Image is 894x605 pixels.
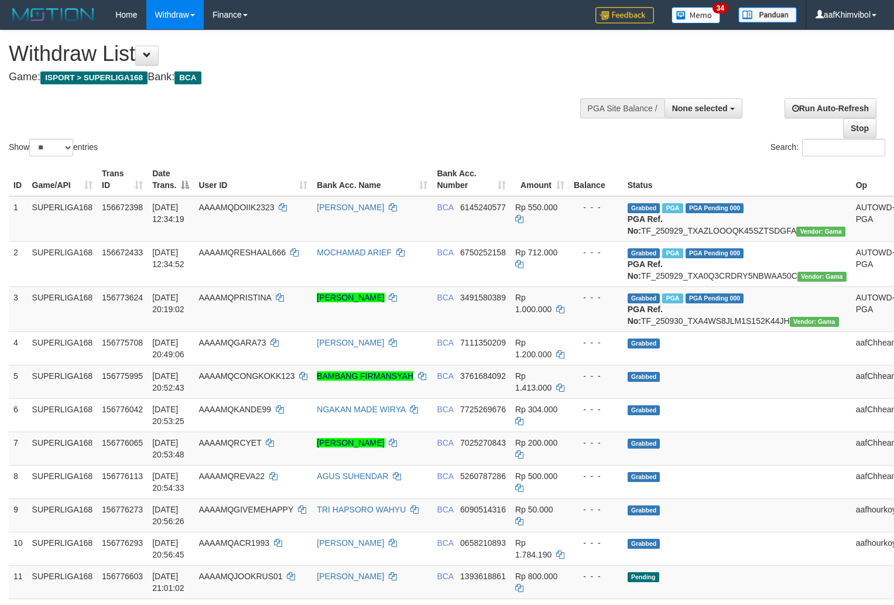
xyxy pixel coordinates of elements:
[102,293,143,302] span: 156773624
[317,338,384,347] a: [PERSON_NAME]
[317,505,406,514] a: TRI HAPSORO WAHYU
[28,498,98,532] td: SUPERLIGA168
[102,338,143,347] span: 156775708
[437,338,453,347] span: BCA
[574,292,618,303] div: - - -
[623,241,851,286] td: TF_250929_TXA0Q3CRDRY5NBWAA50C
[28,398,98,432] td: SUPERLIGA168
[9,365,28,398] td: 5
[9,398,28,432] td: 6
[198,505,293,514] span: AAAAMQGIVEMEHAPPY
[574,470,618,482] div: - - -
[437,203,453,212] span: BCA
[198,248,286,257] span: AAAAMQRESHAAL666
[29,139,73,156] select: Showentries
[515,293,552,314] span: Rp 1.000.000
[460,471,506,481] span: Copy 5260787286 to clipboard
[515,572,557,581] span: Rp 800.000
[28,163,98,196] th: Game/API: activate to sort column ascending
[9,163,28,196] th: ID
[198,371,294,381] span: AAAAMQCONGKOKK123
[437,405,453,414] span: BCA
[9,241,28,286] td: 2
[460,405,506,414] span: Copy 7725269676 to clipboard
[317,538,384,548] a: [PERSON_NAME]
[662,248,683,258] span: Marked by aafsoycanthlai
[40,71,148,84] span: ISPORT > SUPERLIGA168
[152,248,184,269] span: [DATE] 12:34:52
[102,471,143,481] span: 156776113
[9,532,28,565] td: 10
[102,203,143,212] span: 156672398
[437,538,453,548] span: BCA
[628,203,660,213] span: Grabbed
[460,248,506,257] span: Copy 6750252158 to clipboard
[194,163,312,196] th: User ID: activate to sort column ascending
[148,163,194,196] th: Date Trans.: activate to sort column descending
[574,370,618,382] div: - - -
[28,365,98,398] td: SUPERLIGA168
[198,471,265,481] span: AAAAMQREVA22
[460,538,506,548] span: Copy 0658210893 to clipboard
[515,538,552,559] span: Rp 1.784.190
[317,248,392,257] a: MOCHAMAD ARIEF
[9,498,28,532] td: 9
[437,293,453,302] span: BCA
[515,338,552,359] span: Rp 1.200.000
[460,203,506,212] span: Copy 6145240577 to clipboard
[628,472,660,482] span: Grabbed
[628,339,660,348] span: Grabbed
[317,438,384,447] a: [PERSON_NAME]
[28,532,98,565] td: SUPERLIGA168
[102,538,143,548] span: 156776293
[102,438,143,447] span: 156776065
[9,286,28,331] td: 3
[628,248,660,258] span: Grabbed
[9,196,28,242] td: 1
[623,196,851,242] td: TF_250929_TXAZLOOOQK45SZTSDGFA
[437,248,453,257] span: BCA
[662,203,683,213] span: Marked by aafsoycanthlai
[28,241,98,286] td: SUPERLIGA168
[843,118,876,138] a: Stop
[198,538,269,548] span: AAAAMQACR1993
[152,438,184,459] span: [DATE] 20:53:48
[515,471,557,481] span: Rp 500.000
[515,248,557,257] span: Rp 712.000
[515,405,557,414] span: Rp 304.000
[623,286,851,331] td: TF_250930_TXA4WS8JLM1S152K44JH
[152,505,184,526] span: [DATE] 20:56:26
[770,139,885,156] label: Search:
[569,163,623,196] th: Balance
[317,293,384,302] a: [PERSON_NAME]
[152,338,184,359] span: [DATE] 20:49:06
[9,331,28,365] td: 4
[738,7,797,23] img: panduan.png
[511,163,569,196] th: Amount: activate to sort column ascending
[9,42,584,66] h1: Withdraw List
[460,438,506,447] span: Copy 7025270843 to clipboard
[580,98,664,118] div: PGA Site Balance /
[628,439,660,449] span: Grabbed
[574,247,618,258] div: - - -
[317,572,384,581] a: [PERSON_NAME]
[437,471,453,481] span: BCA
[437,572,453,581] span: BCA
[790,317,839,327] span: Vendor URL: https://trx31.1velocity.biz
[628,372,660,382] span: Grabbed
[9,565,28,599] td: 11
[686,293,744,303] span: PGA Pending
[102,248,143,257] span: 156672433
[574,337,618,348] div: - - -
[102,572,143,581] span: 156776603
[713,3,728,13] span: 34
[515,505,553,514] span: Rp 50.000
[662,293,683,303] span: Marked by aafsoycanthlai
[317,471,388,481] a: AGUS SUHENDAR
[102,405,143,414] span: 156776042
[628,572,659,582] span: Pending
[574,504,618,515] div: - - -
[198,293,271,302] span: AAAAMQPRISTINA
[686,248,744,258] span: PGA Pending
[802,139,885,156] input: Search:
